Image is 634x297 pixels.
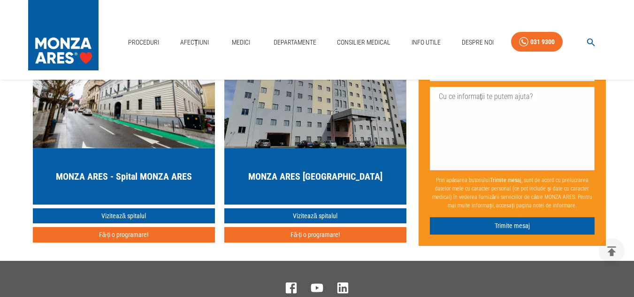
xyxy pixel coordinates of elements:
img: MONZA ARES Cluj-Napoca [33,36,215,148]
a: Medici [226,33,256,52]
a: Proceduri [124,33,163,52]
button: Fă-ți o programare! [33,227,215,243]
img: MONZA ARES Bucuresti [224,36,406,148]
button: Trimite mesaj [430,217,595,235]
a: Info Utile [408,33,444,52]
button: delete [599,238,625,264]
a: Despre Noi [458,33,497,52]
a: Departamente [270,33,320,52]
a: MONZA ARES [GEOGRAPHIC_DATA] [224,36,406,205]
button: Fă-ți o programare! [224,227,406,243]
a: 031 9300 [511,32,563,52]
div: 031 9300 [530,36,555,48]
a: Afecțiuni [176,33,213,52]
a: Vizitează spitalul [33,208,215,224]
p: Prin apăsarea butonului , sunt de acord cu prelucrarea datelor mele cu caracter personal (ce pot ... [430,172,595,213]
h5: MONZA ARES - Spital MONZA ARES [56,170,192,183]
a: Consilier Medical [333,33,394,52]
h5: MONZA ARES [GEOGRAPHIC_DATA] [248,170,382,183]
a: MONZA ARES - Spital MONZA ARES [33,36,215,205]
b: Trimite mesaj [490,177,521,183]
a: Vizitează spitalul [224,208,406,224]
